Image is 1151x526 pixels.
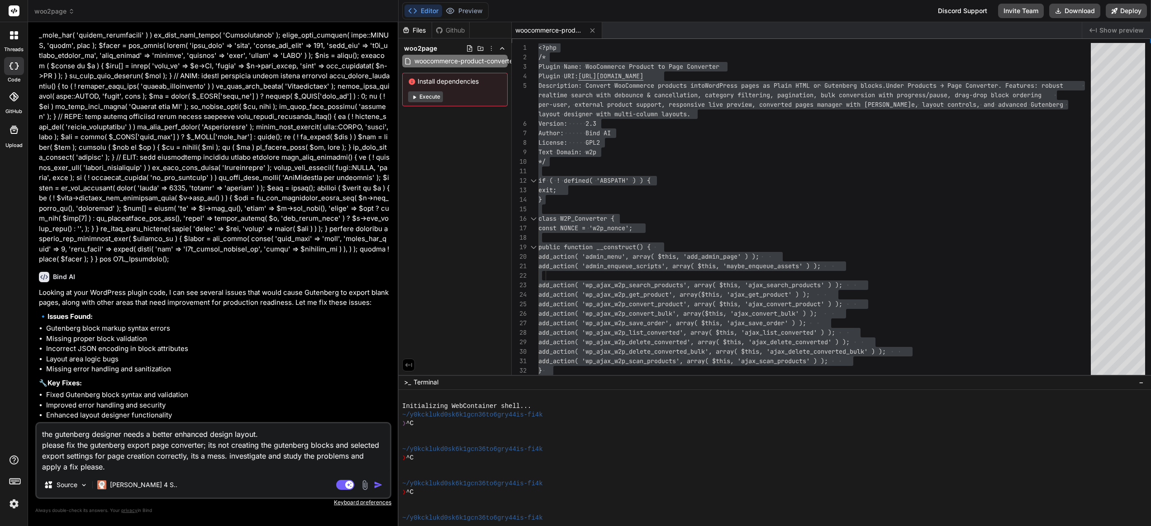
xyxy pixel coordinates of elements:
div: Github [432,26,469,35]
span: Install dependencies [408,77,502,86]
div: Click to collapse the range. [528,242,539,252]
div: 24 [512,290,527,299]
span: dmin_page' ) ); [705,252,759,261]
span: $this, 'ajax_get_product' ) ); [701,290,810,299]
div: 13 [512,185,527,195]
span: ^C [406,419,414,428]
span: e preview, converted pages manager with [PERSON_NAME] [719,100,911,109]
span: Version: 2.3 [538,119,596,128]
span: Plugin Name: WooCommerce Product to Page Converter [538,62,719,71]
label: GitHub [5,108,22,115]
div: 30 [512,347,527,356]
div: 31 [512,356,527,366]
span: exit; [538,186,556,194]
span: add_action( 'wp_ajax_w2p_save_order', array( $ [538,319,705,327]
span: const NONCE = 'w2p_nonce'; [538,224,633,232]
li: Enhanced layout designer functionality [46,410,390,421]
li: Layout area logic bugs [46,354,390,365]
span: ~/y0kcklukd0sk6k1gcn36to6gry44is-fi4k [402,479,543,488]
img: Claude 4 Sonnet [97,480,106,489]
div: 18 [512,233,527,242]
div: 28 [512,328,527,337]
li: Incorrect JSON encoding in block attributes [46,344,390,354]
span: [URL][DOMAIN_NAME] [578,72,643,80]
label: code [8,76,20,84]
span: y( $this, 'ajax_list_converted' ) ); [705,328,835,336]
p: Always double-check its answers. Your in Bind [35,506,391,515]
button: − [1137,375,1146,389]
div: 6 [512,119,527,128]
strong: Issues Found: [48,312,93,321]
span: public function __construct() { [538,243,651,251]
span: privacy [121,507,138,513]
li: Missing proper block validation [46,334,390,344]
span: add_action( 'wp_ajax_w2p_convert_product', arr [538,300,705,308]
p: 🔧 [39,378,390,389]
span: his, 'maybe_enqueue_assets' ) ); [705,262,821,270]
span: WordPress pages as Plain HTML or Gutenberg blocks. [705,81,886,90]
span: add_action( 'wp_ajax_w2p_scan_products', array [538,357,705,365]
span: } [538,366,542,374]
span: ', array( $this, 'ajax_delete_converted_bulk' ) ); [705,347,886,355]
span: woo2page [34,7,75,16]
span: layout designer with multi-column layouts. [538,110,690,118]
div: 15 [512,204,527,214]
div: 27 [512,318,527,328]
div: 17 [512,223,527,233]
span: ❯ [402,454,406,462]
li: Gutenberg block markup syntax errors [46,323,390,334]
div: 12 [512,176,527,185]
h6: Bind AI [53,272,75,281]
label: Upload [5,142,23,149]
div: 19 [512,242,527,252]
span: <?php [538,43,556,52]
button: Download [1049,4,1100,18]
p: 🔹 [39,312,390,322]
div: Click to collapse the range. [528,176,539,185]
span: add_action( 'admin_enqueue_scripts', array( $t [538,262,705,270]
div: Click to collapse the range. [528,214,539,223]
span: Terminal [414,378,438,387]
img: attachment [360,480,370,490]
div: 22 [512,271,527,280]
p: Keyboard preferences [35,499,391,506]
span: add_action( 'wp_ajax_w2p_convert_bulk', array( [538,309,705,317]
div: 20 [512,252,527,261]
span: rogress/pause, drag-drop block ordering [900,91,1042,99]
div: 8 [512,138,527,147]
span: ay( $this, 'ajax_search_products' ) ); [705,281,842,289]
div: 14 [512,195,527,204]
span: Initializing WebContainer shell... [402,402,531,411]
span: ^C [406,454,414,462]
span: Plugin URI: [538,72,578,80]
span: ❯ [402,419,406,428]
p: [PERSON_NAME] 4 S.. [110,480,177,489]
span: ray( $this, 'ajax_delete_converted' ) ); [705,338,850,346]
textarea: the gutenberg designer needs a better enhanced design layout. please fix the gutenberg export pag... [37,423,390,472]
div: 26 [512,309,527,318]
button: Deploy [1106,4,1147,18]
span: ~/y0kcklukd0sk6k1gcn36to6gry44is-fi4k [402,514,543,522]
span: ay( $this, 'ajax_convert_product' ) ); [705,300,842,308]
span: Under Products → Page Converter. Features: robust [886,81,1063,90]
label: threads [4,46,24,53]
div: 23 [512,280,527,290]
img: Pick Models [80,481,88,489]
span: e, layout controls, and advanced Gutenberg [911,100,1063,109]
span: ( $this, 'ajax_scan_products' ) ); [705,357,828,365]
span: $this, 'ajax_convert_bulk' ) ); [705,309,817,317]
img: settings [6,496,22,512]
div: 16 [512,214,527,223]
button: Preview [442,5,486,17]
li: Missing error handling and sanitization [46,364,390,374]
p: Looking at your WordPress plugin code, I can see several issues that would cause Gutenberg to exp... [39,288,390,308]
div: 21 [512,261,527,271]
div: 11 [512,166,527,176]
span: >_ [404,378,411,387]
li: Better image handling and content generation [46,421,390,431]
li: Improved error handling and security [46,400,390,411]
span: ~/y0kcklukd0sk6k1gcn36to6gry44is-fi4k [402,445,543,454]
span: add_action( 'wp_ajax_w2p_delete_converted', ar [538,338,705,346]
span: } [538,195,542,204]
span: if ( ! defined( 'ABSPATH' ) ) { [538,176,651,185]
